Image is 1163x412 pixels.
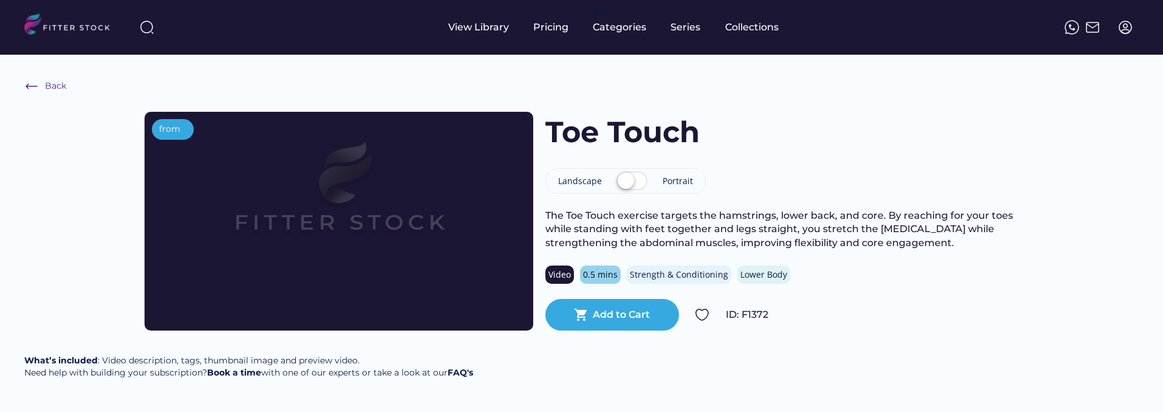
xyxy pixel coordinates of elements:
a: Book a time [207,367,261,378]
a: FAQ's [448,367,473,378]
div: 0.5 mins [583,269,618,281]
div: View Library [448,21,509,34]
img: meteor-icons_whatsapp%20%281%29.svg [1065,20,1079,35]
img: Frame%2079%20%281%29.svg [183,112,494,287]
div: Strength & Conditioning [630,269,728,281]
div: Video [548,269,571,281]
div: fvck [593,6,609,18]
img: LOGO.svg [24,13,120,38]
div: Add to Cart [593,308,650,321]
h1: Toe Touch [545,112,700,153]
img: profile-circle.svg [1118,20,1133,35]
strong: What’s included [24,355,98,366]
div: Lower Body [740,269,787,281]
div: Series [670,21,701,34]
img: Frame%20%286%29.svg [24,79,39,94]
div: Back [45,80,66,92]
div: Categories [593,21,646,34]
div: from [159,123,180,136]
div: Collections [725,21,779,34]
div: The Toe Touch exercise targets the hamstrings, lower back, and core. By reaching for your toes wh... [545,209,1019,250]
div: Landscape [558,175,602,187]
div: ID: F1372 [726,308,1019,321]
img: Frame%2051.svg [1085,20,1100,35]
img: Group%201000002324.svg [695,307,709,322]
img: search-normal%203.svg [140,20,154,35]
div: Portrait [663,175,693,187]
button: shopping_cart [574,307,588,322]
div: : Video description, tags, thumbnail image and preview video. Need help with building your subscr... [24,355,473,379]
div: Pricing [533,21,568,34]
